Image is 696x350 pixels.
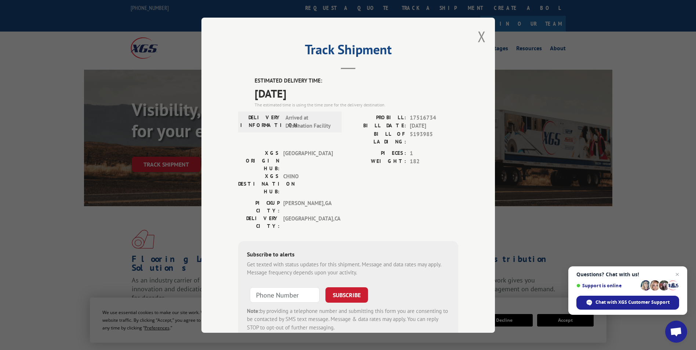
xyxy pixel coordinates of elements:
[576,283,638,288] span: Support is online
[238,149,280,172] label: XGS ORIGIN HUB:
[285,113,335,130] span: Arrived at Destination Facility
[255,85,458,101] span: [DATE]
[238,172,280,195] label: XGS DESTINATION HUB:
[348,113,406,122] label: PROBILL:
[325,287,368,302] button: SUBSCRIBE
[348,122,406,130] label: BILL DATE:
[255,77,458,85] label: ESTIMATED DELIVERY TIME:
[576,296,679,310] div: Chat with XGS Customer Support
[283,149,333,172] span: [GEOGRAPHIC_DATA]
[665,321,687,343] div: Open chat
[247,307,449,332] div: by providing a telephone number and submitting this form you are consenting to be contacted by SM...
[410,122,458,130] span: [DATE]
[238,214,280,230] label: DELIVERY CITY:
[238,44,458,58] h2: Track Shipment
[247,307,260,314] strong: Note:
[247,249,449,260] div: Subscribe to alerts
[595,299,670,306] span: Chat with XGS Customer Support
[410,130,458,145] span: 5193985
[240,113,282,130] label: DELIVERY INFORMATION:
[250,287,320,302] input: Phone Number
[576,271,679,277] span: Questions? Chat with us!
[283,172,333,195] span: CHINO
[255,101,458,108] div: The estimated time is using the time zone for the delivery destination.
[348,130,406,145] label: BILL OF LADING:
[283,199,333,214] span: [PERSON_NAME] , GA
[247,260,449,277] div: Get texted with status updates for this shipment. Message and data rates may apply. Message frequ...
[348,157,406,166] label: WEIGHT:
[410,113,458,122] span: 17516734
[410,149,458,157] span: 1
[238,199,280,214] label: PICKUP CITY:
[410,157,458,166] span: 182
[283,214,333,230] span: [GEOGRAPHIC_DATA] , CA
[673,270,682,279] span: Close chat
[348,149,406,157] label: PIECES:
[478,27,486,46] button: Close modal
